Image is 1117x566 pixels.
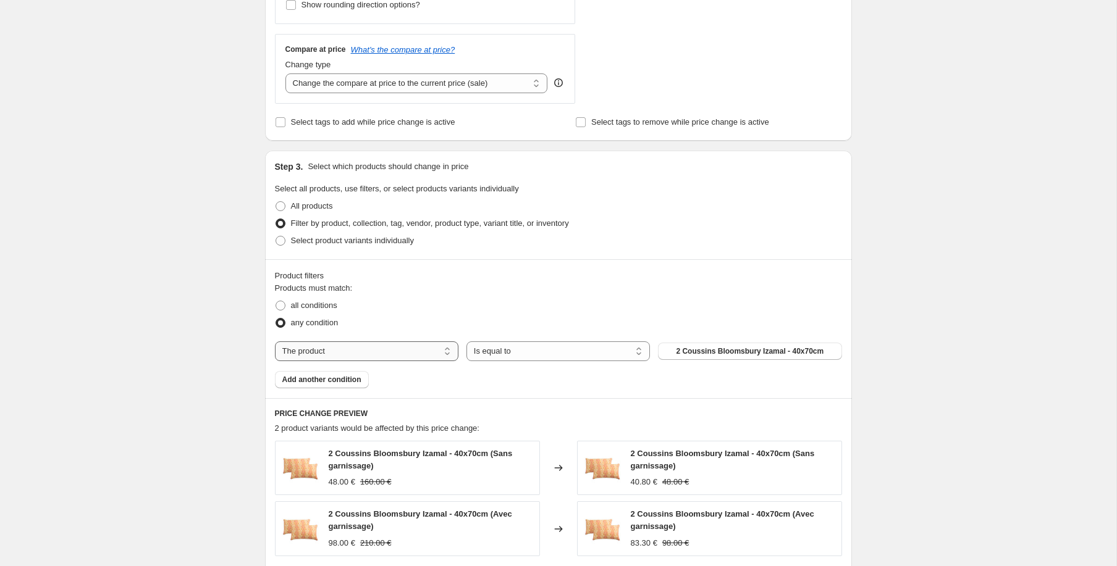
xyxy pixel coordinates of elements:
span: All products [291,201,333,210]
strike: 98.00 € [662,537,689,549]
div: 83.30 € [631,537,657,549]
span: Add another condition [282,375,361,385]
span: 2 Coussins Bloomsbury Izamal - 40x70cm (Sans garnissage) [631,449,815,470]
span: 2 Coussins Bloomsbury Izamal - 40x70cm (Avec garnissage) [329,509,512,531]
span: all conditions [291,301,337,310]
p: Select which products should change in price [308,160,468,173]
strike: 48.00 € [662,476,689,488]
strike: 210.00 € [360,537,392,549]
img: 022305_33-2coussinsizamal_80x.jpg [282,510,319,547]
span: 2 product variants would be affected by this price change: [275,423,479,433]
button: 2 Coussins Bloomsbury Izamal - 40x70cm [658,343,841,360]
span: 2 Coussins Bloomsbury Izamal - 40x70cm (Avec garnissage) [631,509,814,531]
span: any condition [291,318,339,327]
span: Filter by product, collection, tag, vendor, product type, variant title, or inventory [291,218,569,228]
div: Product filters [275,270,842,282]
div: help [552,77,565,89]
span: Select all products, use filters, or select products variants individually [275,184,519,193]
div: 98.00 € [329,537,355,549]
span: Products must match: [275,283,353,293]
img: 022305_33-2coussinsizamal_80x.jpg [584,510,621,547]
strike: 160.00 € [360,476,392,488]
h2: Step 3. [275,160,303,173]
button: Add another condition [275,371,369,388]
span: 2 Coussins Bloomsbury Izamal - 40x70cm (Sans garnissage) [329,449,513,470]
span: Select tags to add while price change is active [291,117,455,127]
button: What's the compare at price? [351,45,455,54]
img: 022305_33-2coussinsizamal_80x.jpg [282,449,319,486]
span: 2 Coussins Bloomsbury Izamal - 40x70cm [676,346,824,356]
span: Change type [285,60,331,69]
h6: PRICE CHANGE PREVIEW [275,409,842,418]
span: Select tags to remove while price change is active [591,117,769,127]
div: 48.00 € [329,476,355,488]
img: 022305_33-2coussinsizamal_80x.jpg [584,449,621,486]
div: 40.80 € [631,476,657,488]
span: Select product variants individually [291,236,414,245]
h3: Compare at price [285,44,346,54]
